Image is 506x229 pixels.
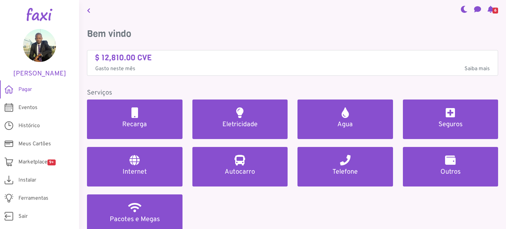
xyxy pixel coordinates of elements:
p: Gasto neste mês [95,65,490,73]
a: [PERSON_NAME] [10,29,69,78]
h5: Agua [305,121,385,129]
h5: Internet [95,168,175,176]
span: Ferramentas [18,194,48,202]
span: Marketplace [18,158,56,166]
h5: Seguros [411,121,491,129]
span: Meus Cartões [18,140,51,148]
span: 6 [492,8,498,14]
a: Autocarro [192,147,288,186]
h3: Bem vindo [87,28,498,40]
a: Internet [87,147,183,186]
h4: $ 12,810.00 CVE [95,53,490,63]
a: Recarga [87,100,183,139]
span: Instalar [18,176,36,184]
span: 9+ [47,159,56,165]
h5: Recarga [95,121,175,129]
h5: Outros [411,168,491,176]
h5: Serviços [87,89,498,97]
h5: Eletricidade [200,121,280,129]
span: Pagar [18,86,32,94]
a: $ 12,810.00 CVE Gasto neste mêsSaiba mais [95,53,490,73]
a: Seguros [403,100,498,139]
h5: Autocarro [200,168,280,176]
a: Agua [297,100,393,139]
span: Sair [18,213,28,220]
a: Outros [403,147,498,186]
span: Histórico [18,122,40,130]
h5: Telefone [305,168,385,176]
a: Telefone [297,147,393,186]
span: Eventos [18,104,38,112]
a: Eletricidade [192,100,288,139]
h5: [PERSON_NAME] [10,70,69,78]
span: Saiba mais [464,65,490,73]
h5: Pacotes e Megas [95,215,175,223]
